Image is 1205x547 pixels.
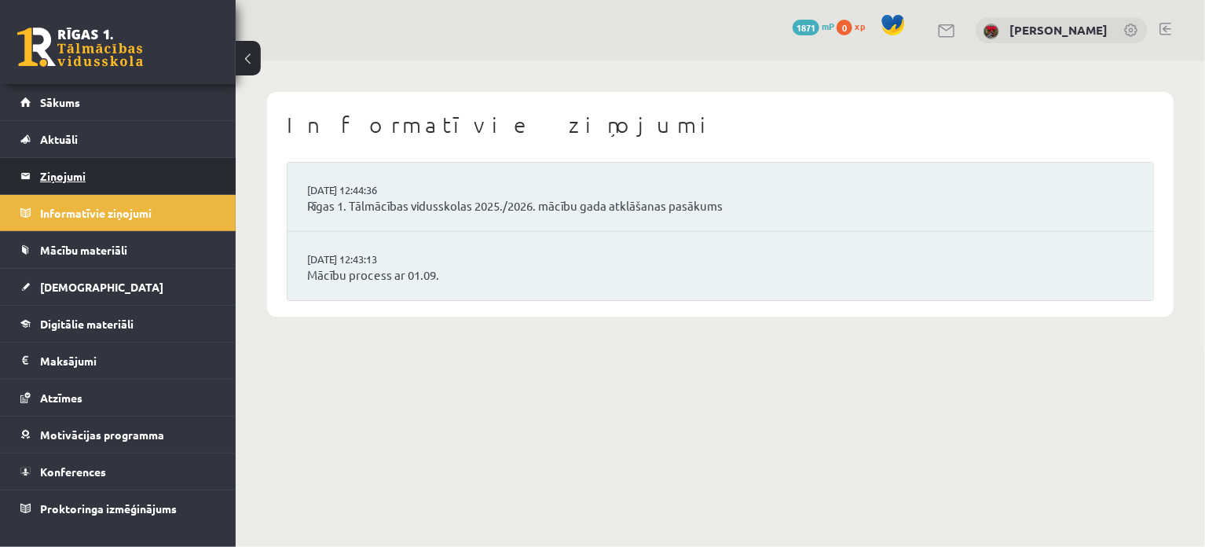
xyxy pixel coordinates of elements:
[20,490,216,527] a: Proktoringa izmēģinājums
[20,306,216,342] a: Digitālie materiāli
[40,195,216,231] legend: Informatīvie ziņojumi
[20,121,216,157] a: Aktuāli
[40,243,127,257] span: Mācību materiāli
[20,380,216,416] a: Atzīmes
[793,20,834,32] a: 1871 mP
[40,343,216,379] legend: Maksājumi
[20,158,216,194] a: Ziņojumi
[20,232,216,268] a: Mācību materiāli
[17,28,143,67] a: Rīgas 1. Tālmācības vidusskola
[822,20,834,32] span: mP
[40,280,163,294] span: [DEMOGRAPHIC_DATA]
[307,251,425,267] a: [DATE] 12:43:13
[40,501,177,516] span: Proktoringa izmēģinājums
[837,20,873,32] a: 0 xp
[793,20,819,35] span: 1871
[855,20,865,32] span: xp
[307,266,1134,285] a: Mācību process ar 01.09.
[40,428,164,442] span: Motivācijas programma
[20,417,216,453] a: Motivācijas programma
[307,197,1134,215] a: Rīgas 1. Tālmācības vidusskolas 2025./2026. mācību gada atklāšanas pasākums
[837,20,852,35] span: 0
[287,112,1154,138] h1: Informatīvie ziņojumi
[20,269,216,305] a: [DEMOGRAPHIC_DATA]
[40,132,78,146] span: Aktuāli
[20,84,216,120] a: Sākums
[20,453,216,490] a: Konferences
[40,391,82,405] span: Atzīmes
[40,158,216,194] legend: Ziņojumi
[1009,22,1108,38] a: [PERSON_NAME]
[40,95,80,109] span: Sākums
[40,464,106,479] span: Konferences
[20,343,216,379] a: Maksājumi
[307,182,425,198] a: [DATE] 12:44:36
[983,24,999,39] img: Tīna Šneidere
[20,195,216,231] a: Informatīvie ziņojumi
[40,317,134,331] span: Digitālie materiāli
